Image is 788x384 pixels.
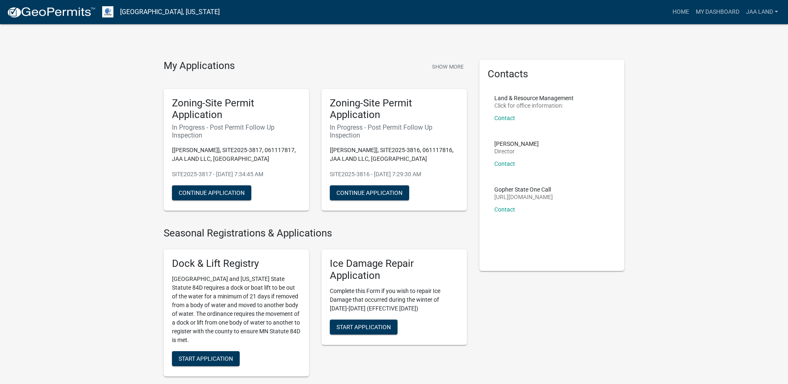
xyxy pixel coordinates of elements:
h5: Dock & Lift Registry [172,258,301,270]
h5: Ice Damage Repair Application [330,258,459,282]
h5: Zoning-Site Permit Application [172,97,301,121]
a: Contact [494,115,515,121]
p: [GEOGRAPHIC_DATA] and [US_STATE] State Statute 84D requires a dock or boat lift to be out of the ... [172,275,301,345]
p: SITE2025-3816 - [DATE] 7:29:30 AM [330,170,459,179]
h6: In Progress - Post Permit Follow Up Inspection [330,123,459,139]
a: My Dashboard [692,4,743,20]
p: Complete this Form if you wish to repair Ice Damage that occurred during the winter of [DATE]-[DA... [330,287,459,313]
p: Click for office information: [494,103,574,108]
p: [[PERSON_NAME]], SITE2025-3816, 061117816, JAA LAND LLC, [GEOGRAPHIC_DATA] [330,146,459,163]
p: Director [494,148,539,154]
h4: Seasonal Registrations & Applications [164,227,467,239]
button: Continue Application [330,185,409,200]
p: [URL][DOMAIN_NAME] [494,194,553,200]
p: [PERSON_NAME] [494,141,539,147]
p: [[PERSON_NAME]], SITE2025-3817, 061117817, JAA LAND LLC, [GEOGRAPHIC_DATA] [172,146,301,163]
h5: Contacts [488,68,616,80]
button: Start Application [330,320,398,335]
h6: In Progress - Post Permit Follow Up Inspection [172,123,301,139]
h5: Zoning-Site Permit Application [330,97,459,121]
a: JAA Land [743,4,781,20]
img: Otter Tail County, Minnesota [102,6,113,17]
a: Contact [494,160,515,167]
h4: My Applications [164,60,235,72]
button: Show More [429,60,467,74]
button: Continue Application [172,185,251,200]
a: [GEOGRAPHIC_DATA], [US_STATE] [120,5,220,19]
p: SITE2025-3817 - [DATE] 7:34:45 AM [172,170,301,179]
p: Gopher State One Call [494,187,553,192]
span: Start Application [179,355,233,362]
a: Home [669,4,692,20]
p: Land & Resource Management [494,95,574,101]
a: Contact [494,206,515,213]
button: Start Application [172,351,240,366]
span: Start Application [336,323,391,330]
